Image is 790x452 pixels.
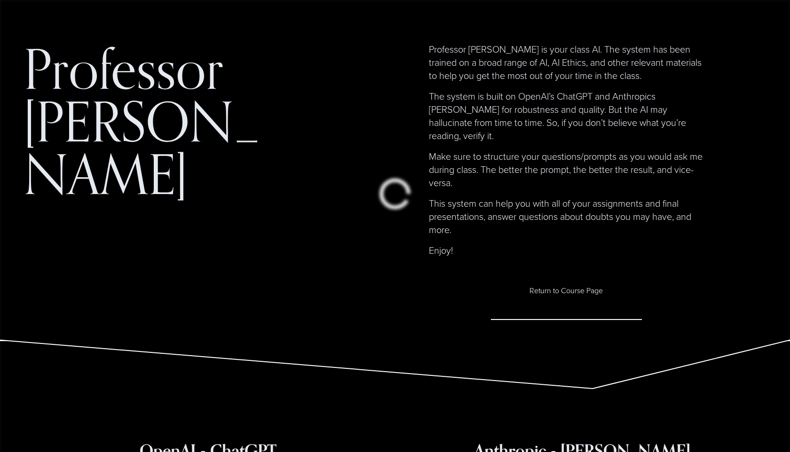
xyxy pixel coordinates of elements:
[491,262,641,320] a: Return to Course Page
[429,42,704,82] p: Professor [PERSON_NAME] is your class AI. The system has been trained on a broad range of AI, AI ...
[429,196,704,236] p: This system can help you with all of your assignments and final presentations, answer questions a...
[429,89,704,142] p: The system is built on OpenAI’s ChatGPT and Anthropics [PERSON_NAME] for robustness and quality. ...
[24,42,268,200] h1: Professor [PERSON_NAME]
[429,243,704,257] p: Enjoy!
[429,149,704,189] p: Make sure to structure your questions/prompts as you would ask me during class. The better the pr...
